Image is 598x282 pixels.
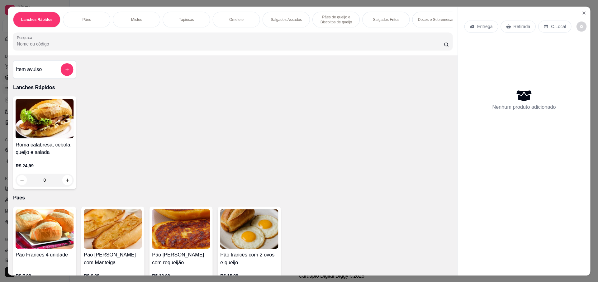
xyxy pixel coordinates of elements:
[16,141,74,156] h4: Roma calabresa, cebola, queijo e salada
[492,103,556,111] p: Nenhum produto adicionado
[229,17,244,22] p: Omelete
[271,17,302,22] p: Salgados Assados
[220,273,278,279] p: R$ 15,99
[576,22,586,31] button: decrease-product-quantity
[21,17,52,22] p: Lanches Rápidos
[152,273,210,279] p: R$ 12,00
[17,175,27,185] button: decrease-product-quantity
[513,23,530,30] p: Retirada
[318,15,354,25] p: Pães de queijo e Biscoitos de queijo
[13,84,453,91] p: Lanches Rápidos
[16,99,74,138] img: product-image
[477,23,492,30] p: Entrega
[84,209,142,249] img: product-image
[61,63,74,76] button: add-separate-item
[16,66,42,73] h4: Item avulso
[373,17,399,22] p: Salgados Fritos
[62,175,72,185] button: increase-product-quantity
[13,194,453,202] p: Pães
[16,209,74,249] img: product-image
[82,17,91,22] p: Pães
[131,17,142,22] p: Mistos
[16,162,74,169] p: R$ 24,99
[17,35,35,40] label: Pesquisa
[84,251,142,266] h4: Pão [PERSON_NAME] com Manteiga
[220,209,278,249] img: product-image
[220,251,278,266] h4: Pão francês com 2 ovos e queijo
[84,273,142,279] p: R$ 6,99
[152,209,210,249] img: product-image
[17,41,444,47] input: Pesquisa
[16,251,74,259] h4: Pão Frances 4 unidade
[16,273,74,279] p: R$ 7,99
[418,17,454,22] p: Doces e Sobremesas
[152,251,210,266] h4: Pão [PERSON_NAME] com requeijão
[551,23,566,30] p: C.Local
[179,17,194,22] p: Tapiocas
[579,8,589,18] button: Close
